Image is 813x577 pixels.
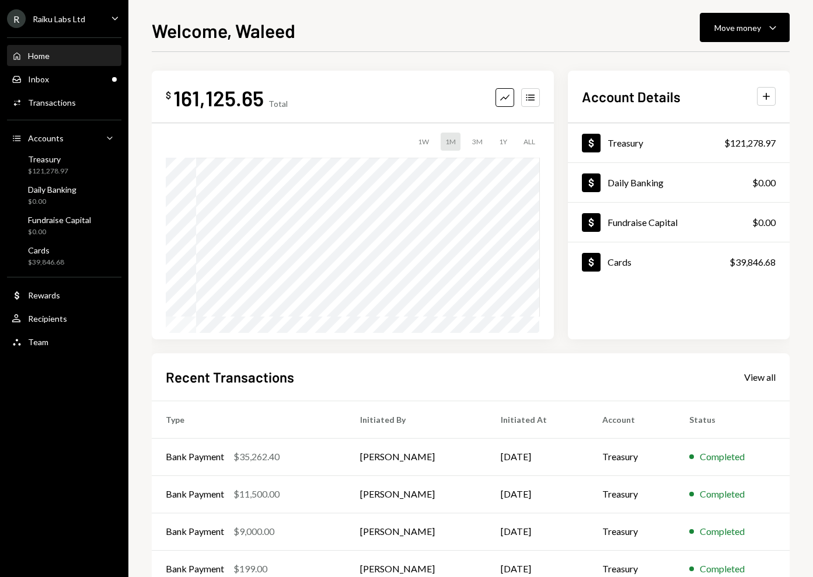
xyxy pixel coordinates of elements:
[166,524,224,538] div: Bank Payment
[7,284,121,305] a: Rewards
[346,513,487,550] td: [PERSON_NAME]
[700,524,745,538] div: Completed
[7,211,121,239] a: Fundraise Capital$0.00
[346,475,487,513] td: [PERSON_NAME]
[28,166,68,176] div: $121,278.97
[7,308,121,329] a: Recipients
[28,227,91,237] div: $0.00
[7,331,121,352] a: Team
[588,513,675,550] td: Treasury
[519,133,540,151] div: ALL
[28,133,64,143] div: Accounts
[346,401,487,438] th: Initiated By
[28,290,60,300] div: Rewards
[700,562,745,576] div: Completed
[7,92,121,113] a: Transactions
[467,133,487,151] div: 3M
[7,127,121,148] a: Accounts
[28,258,64,267] div: $39,846.68
[752,215,776,230] div: $0.00
[233,524,274,538] div: $9,000.00
[744,370,776,383] a: View all
[582,87,681,106] h2: Account Details
[166,89,171,101] div: $
[7,45,121,66] a: Home
[568,163,790,202] a: Daily Banking$0.00
[233,487,280,501] div: $11,500.00
[608,177,664,188] div: Daily Banking
[588,401,675,438] th: Account
[487,401,588,438] th: Initiated At
[752,176,776,190] div: $0.00
[568,203,790,242] a: Fundraise Capital$0.00
[568,242,790,281] a: Cards$39,846.68
[744,371,776,383] div: View all
[28,314,67,324] div: Recipients
[28,154,68,164] div: Treasury
[28,215,91,225] div: Fundraise Capital
[268,99,288,109] div: Total
[7,9,26,28] div: R
[152,401,346,438] th: Type
[346,438,487,475] td: [PERSON_NAME]
[28,245,64,255] div: Cards
[28,197,76,207] div: $0.00
[166,367,294,387] h2: Recent Transactions
[588,475,675,513] td: Treasury
[700,487,745,501] div: Completed
[28,74,49,84] div: Inbox
[724,136,776,150] div: $121,278.97
[28,185,76,194] div: Daily Banking
[233,562,267,576] div: $199.00
[413,133,434,151] div: 1W
[33,14,85,24] div: Raiku Labs Ltd
[487,513,588,550] td: [DATE]
[166,562,224,576] div: Bank Payment
[166,487,224,501] div: Bank Payment
[588,438,675,475] td: Treasury
[730,255,776,269] div: $39,846.68
[7,151,121,179] a: Treasury$121,278.97
[494,133,512,151] div: 1Y
[28,51,50,61] div: Home
[608,137,643,148] div: Treasury
[7,181,121,209] a: Daily Banking$0.00
[233,450,280,464] div: $35,262.40
[441,133,460,151] div: 1M
[568,123,790,162] a: Treasury$121,278.97
[152,19,295,42] h1: Welcome, Waleed
[675,401,790,438] th: Status
[700,450,745,464] div: Completed
[700,13,790,42] button: Move money
[714,22,761,34] div: Move money
[28,337,48,347] div: Team
[28,98,76,107] div: Transactions
[166,450,224,464] div: Bank Payment
[487,475,588,513] td: [DATE]
[173,85,264,111] div: 161,125.65
[608,256,631,267] div: Cards
[608,217,678,228] div: Fundraise Capital
[487,438,588,475] td: [DATE]
[7,68,121,89] a: Inbox
[7,242,121,270] a: Cards$39,846.68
